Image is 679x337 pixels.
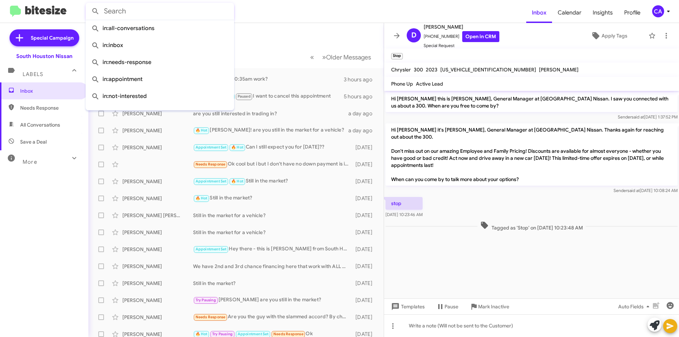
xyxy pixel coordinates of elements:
div: [DATE] [352,263,378,270]
small: Stop [391,53,403,59]
span: Active Lead [416,81,443,87]
span: in:not-interested [91,88,228,105]
span: Appointment Set [196,247,227,251]
span: Needs Response [273,332,303,336]
div: Still in the market? [193,194,352,202]
span: » [322,53,326,62]
span: [DATE] 10:23:46 AM [385,212,423,217]
span: Older Messages [326,53,371,61]
a: Special Campaign [10,29,79,46]
button: Apply Tags [573,29,645,42]
span: D [411,30,417,41]
span: in:appointment [91,71,228,88]
span: Sender [DATE] 10:08:24 AM [614,188,678,193]
span: Inbox [20,87,80,94]
span: said at [627,188,640,193]
span: All Conversations [20,121,60,128]
span: Templates [390,300,425,313]
span: [PERSON_NAME] [424,23,499,31]
span: in:sold-verified [91,105,228,122]
div: We have 2nd and 3rd chance financing here that work with ALL credit types. [193,263,352,270]
div: [PERSON_NAME] [122,280,193,287]
span: in:needs-response [91,54,228,71]
nav: Page navigation example [306,50,375,64]
a: Calendar [552,2,587,23]
div: [PERSON_NAME] [122,246,193,253]
span: 🔥 Hot [196,128,208,133]
div: [PERSON_NAME]! are you still in the market for a vehicle? [193,126,348,134]
span: Special Request [424,42,499,49]
span: Labels [23,71,43,77]
span: Appointment Set [196,179,227,184]
div: [PERSON_NAME] [122,297,193,304]
span: [PHONE_NUMBER] [424,31,499,42]
span: Special Campaign [31,34,74,41]
button: Previous [306,50,318,64]
span: Auto Fields [618,300,652,313]
div: [PERSON_NAME] [PERSON_NAME] [122,212,193,219]
span: said at [632,114,644,120]
span: « [310,53,314,62]
div: Still in the market for a vehicle? [193,212,352,219]
span: Chrysler [391,66,411,73]
div: Hey there - this is [PERSON_NAME] from South Houston Nissan My manager wanted me to reach out to ... [193,245,352,253]
div: [PERSON_NAME] [122,263,193,270]
span: Apply Tags [602,29,627,42]
input: Search [86,3,234,20]
div: [DATE] [352,280,378,287]
span: Try Pausing [212,332,233,336]
div: [PERSON_NAME] [122,178,193,185]
span: 300 [414,66,423,73]
span: in:all-conversations [91,20,228,37]
span: in:inbox [91,37,228,54]
div: [DATE] [352,178,378,185]
span: 2023 [426,66,437,73]
button: Pause [430,300,464,313]
div: Ok cool but i but I don't have no down payment is it still 0 down [193,160,352,168]
div: [PERSON_NAME] [122,144,193,151]
p: Hi [PERSON_NAME] this is [PERSON_NAME], General Manager at [GEOGRAPHIC_DATA] Nissan. I saw you co... [385,92,678,112]
span: Save a Deal [20,138,47,145]
span: Needs Response [196,315,226,319]
button: Mark Inactive [464,300,515,313]
span: [US_VEHICLE_IDENTIFICATION_NUMBER] [440,66,536,73]
span: Appointment Set [238,332,269,336]
div: [PERSON_NAME] [122,195,193,202]
div: Still in the market? [193,280,352,287]
div: CA [652,5,664,17]
div: [PERSON_NAME] [122,127,193,134]
a: Open in CRM [462,31,499,42]
div: [PERSON_NAME] [122,314,193,321]
span: 🔥 Hot [196,196,208,201]
span: Phone Up [391,81,413,87]
p: Hi [PERSON_NAME] it's [PERSON_NAME], General Manager at [GEOGRAPHIC_DATA] Nissan. Thanks again fo... [385,123,678,186]
div: are you still interested in trading in? [193,110,348,117]
div: Are you the guy with the slammed accord? By chance [193,313,352,321]
div: [DATE] [352,144,378,151]
div: [DATE] [352,161,378,168]
span: Tagged as 'Stop' on [DATE] 10:23:48 AM [477,221,586,231]
span: Pause [445,300,458,313]
div: South Houston Nissan [16,53,72,60]
a: Inbox [526,2,552,23]
a: Insights [587,2,619,23]
a: Profile [619,2,646,23]
p: stop [385,197,423,210]
div: [PERSON_NAME] are you still in the market? [193,296,352,304]
button: CA [646,5,671,17]
span: Needs Response [20,104,80,111]
div: Still in the market? [193,177,352,185]
span: Mark Inactive [478,300,509,313]
span: Sender [DATE] 1:37:52 PM [618,114,678,120]
div: [DATE] [352,212,378,219]
div: [PERSON_NAME] [122,229,193,236]
button: Templates [384,300,430,313]
span: 🔥 Hot [231,145,243,150]
div: 3 hours ago [344,76,378,83]
span: [PERSON_NAME] [539,66,579,73]
button: Next [318,50,375,64]
span: Try Pausing [196,298,216,302]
